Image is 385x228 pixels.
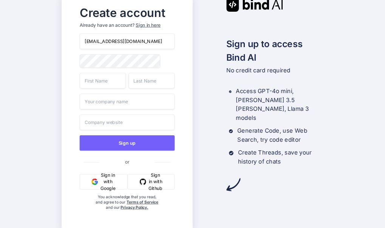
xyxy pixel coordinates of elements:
[226,37,323,64] h2: Sign up to access Bind AI
[80,93,175,109] input: Your company name
[236,87,323,122] p: Access GPT-4o mini, [PERSON_NAME] 3.5 [PERSON_NAME], Llama 3 models
[80,22,175,28] p: Already have an account?
[80,174,127,190] button: Sign in with Google
[80,115,175,130] input: Company website
[127,174,175,190] button: Sign in with Github
[136,22,160,28] div: Sign in here
[80,73,126,89] input: First Name
[226,66,323,75] p: No credit card required
[91,179,98,185] img: google
[128,73,175,89] input: Last Name
[80,8,175,18] h2: Create account
[238,148,323,166] p: Create Threads, save your history of chats
[237,126,323,144] p: Generate Code, use Web Search, try code editor
[127,200,158,205] a: Terms of Service
[121,205,148,210] a: Privacy Policy.
[139,179,146,185] img: github
[99,154,155,170] span: or
[226,178,240,191] img: arrow
[80,34,175,49] input: Email
[96,194,159,225] div: You acknowledge that you read, and agree to our and our
[80,135,175,151] button: Sign up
